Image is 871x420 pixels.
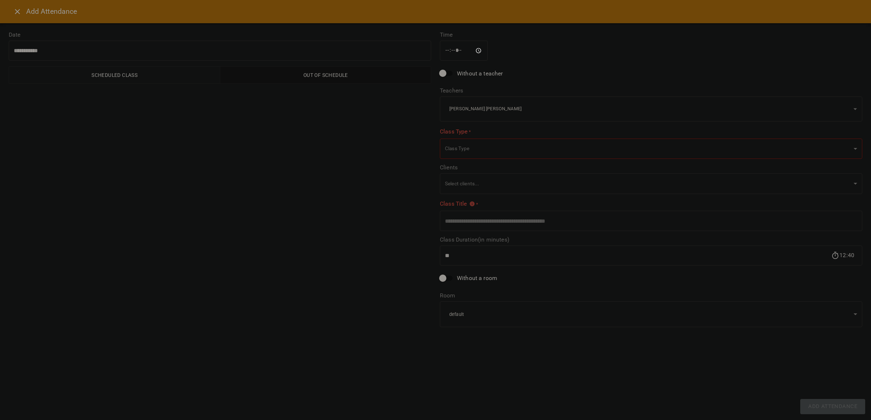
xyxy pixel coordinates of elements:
[440,127,862,136] label: Class Type
[9,66,220,84] button: Scheduled class
[457,69,503,78] span: Without a teacher
[440,237,862,243] label: Class Duration(in minutes)
[469,201,475,207] svg: Please specify class title or select clients
[445,106,526,112] span: [PERSON_NAME] [PERSON_NAME]
[440,88,862,94] label: Teachers
[440,96,862,122] div: [PERSON_NAME] [PERSON_NAME]
[440,32,862,38] label: Time
[445,311,468,318] span: default
[440,165,862,170] label: Clients
[440,301,862,327] div: default
[445,145,851,152] p: Class Type
[440,293,862,298] label: Room
[445,180,851,188] p: Select clients...
[9,32,431,38] label: Date
[220,66,432,84] button: Out of Schedule
[26,6,862,17] h6: Add Attendance
[440,173,862,194] div: Select clients...
[457,274,497,283] span: Without a room
[13,71,216,79] span: Scheduled class
[440,201,475,207] span: Class Title
[225,71,427,79] span: Out of Schedule
[440,139,862,159] div: Class Type
[9,3,26,20] button: Close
